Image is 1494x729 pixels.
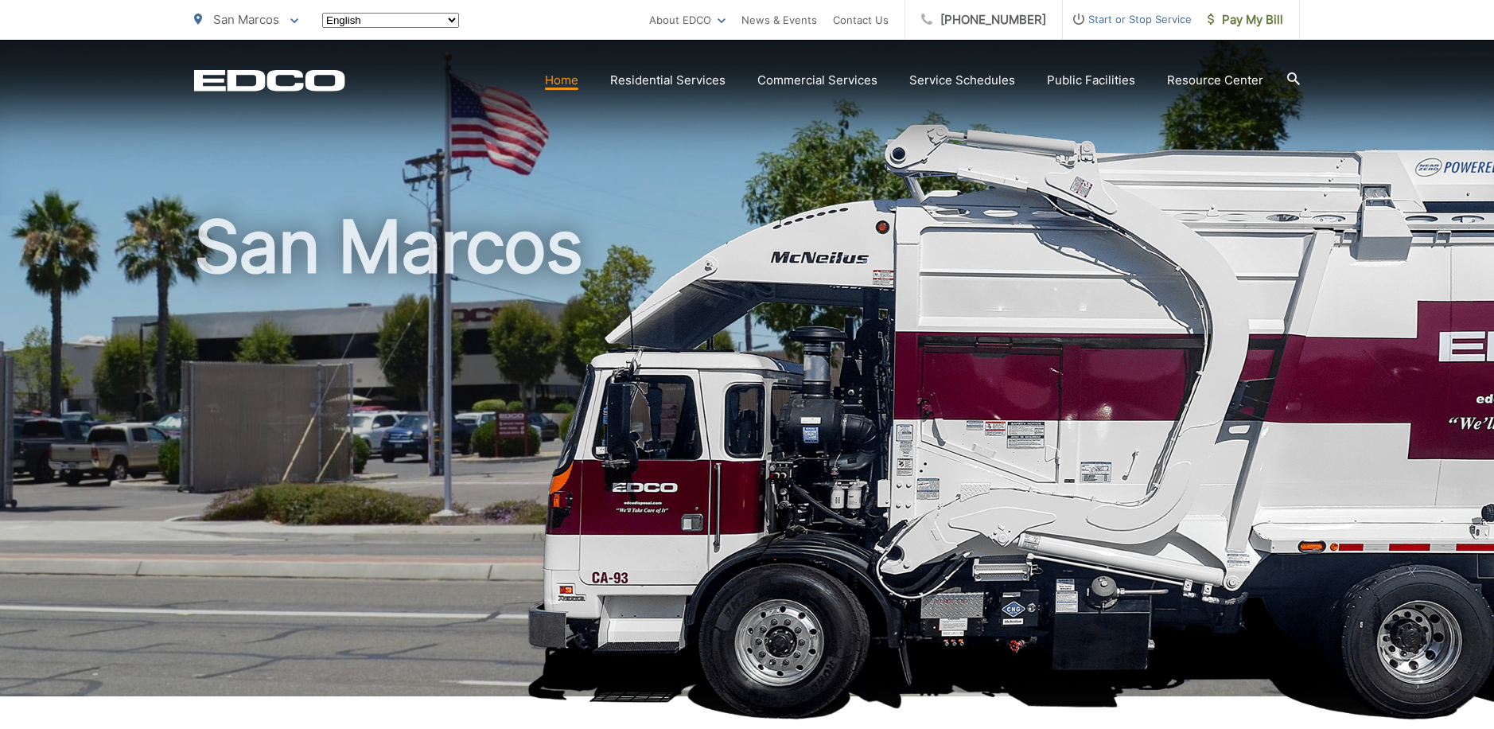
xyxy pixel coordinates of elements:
select: Select a language [322,13,459,28]
span: Pay My Bill [1208,10,1283,29]
a: Contact Us [833,10,889,29]
a: Commercial Services [757,71,877,90]
a: About EDCO [649,10,726,29]
a: Service Schedules [909,71,1015,90]
a: Home [545,71,578,90]
a: News & Events [741,10,817,29]
a: Resource Center [1167,71,1263,90]
span: San Marcos [213,12,279,27]
a: EDCD logo. Return to the homepage. [194,69,345,92]
a: Public Facilities [1047,71,1135,90]
a: Residential Services [610,71,726,90]
h1: San Marcos [194,207,1300,711]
